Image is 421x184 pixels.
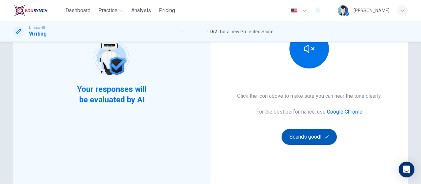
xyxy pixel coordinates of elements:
[13,4,48,17] img: EduSynch logo
[131,7,151,14] span: Analysis
[290,8,298,13] img: en
[156,5,178,16] button: Pricing
[29,25,45,30] span: Linguaskill
[29,30,47,38] h1: Writing
[96,5,126,16] button: Practice
[129,5,154,16] button: Analysis
[72,84,152,105] span: Your responses will be evaluated by AI
[13,4,63,17] a: EduSynch logo
[237,92,382,100] h6: Click the icon above to make sure you can hear the tone clearly.
[91,37,133,79] img: robot icon
[338,5,348,16] img: Profile picture
[65,7,90,14] span: Dashboard
[354,7,389,14] div: [PERSON_NAME]
[210,28,217,36] span: 0 / 2
[327,109,362,115] a: Google Chrome
[63,5,93,16] button: Dashboard
[220,28,274,36] span: for a new Projected Score
[282,129,337,145] button: Sounds good!
[399,162,414,177] div: Open Intercom Messenger
[256,108,362,116] h6: For the best performance, use
[159,7,175,14] span: Pricing
[98,7,117,14] span: Practice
